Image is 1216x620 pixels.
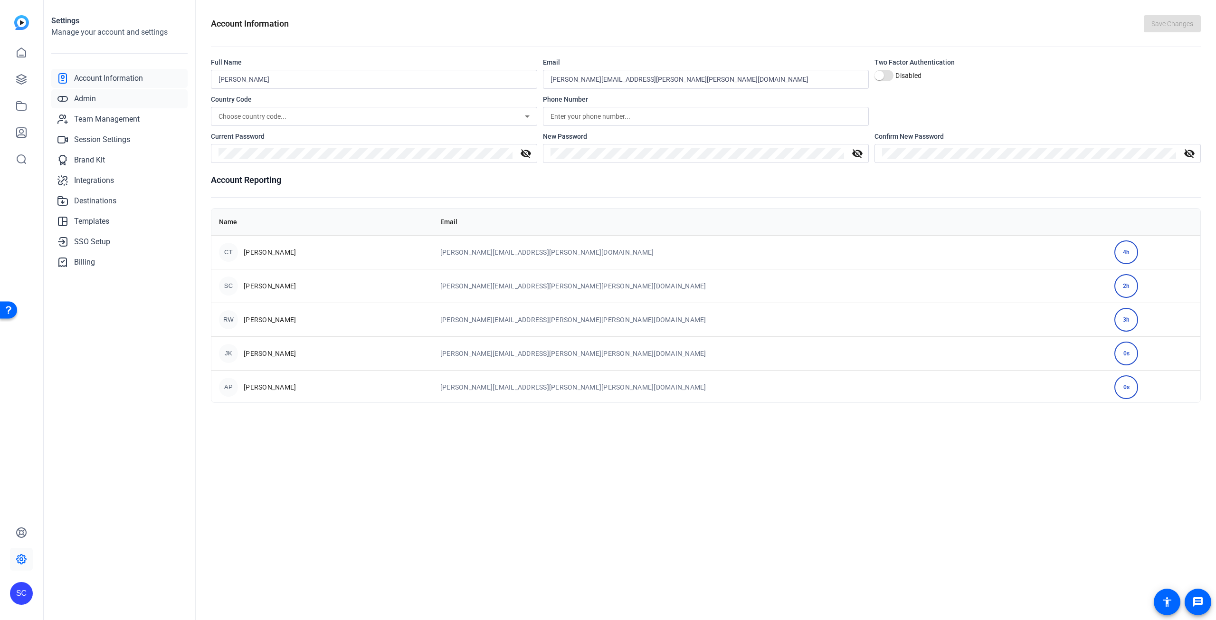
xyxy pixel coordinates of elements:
[1114,240,1138,264] div: 4h
[74,73,143,84] span: Account Information
[51,89,188,108] a: Admin
[219,277,238,296] div: SC
[51,151,188,170] a: Brand Kit
[874,57,1201,67] div: Two Factor Authentication
[74,236,110,248] span: SSO Setup
[433,209,1107,235] th: Email
[244,281,296,291] span: [PERSON_NAME]
[51,191,188,210] a: Destinations
[874,132,1201,141] div: Confirm New Password
[244,382,296,392] span: [PERSON_NAME]
[551,111,862,122] input: Enter your phone number...
[543,57,869,67] div: Email
[51,110,188,129] a: Team Management
[244,248,296,257] span: [PERSON_NAME]
[1114,375,1138,399] div: 0s
[74,195,116,207] span: Destinations
[543,95,869,104] div: Phone Number
[1178,148,1201,159] mat-icon: visibility_off
[551,74,862,85] input: Enter your email...
[211,17,289,30] h1: Account Information
[543,132,869,141] div: New Password
[74,114,140,125] span: Team Management
[244,349,296,358] span: [PERSON_NAME]
[433,336,1107,370] td: [PERSON_NAME][EMAIL_ADDRESS][PERSON_NAME][PERSON_NAME][DOMAIN_NAME]
[74,175,114,186] span: Integrations
[51,69,188,88] a: Account Information
[10,582,33,605] div: SC
[433,370,1107,404] td: [PERSON_NAME][EMAIL_ADDRESS][PERSON_NAME][PERSON_NAME][DOMAIN_NAME]
[74,216,109,227] span: Templates
[51,27,188,38] h2: Manage your account and settings
[219,310,238,329] div: RW
[211,95,537,104] div: Country Code
[51,232,188,251] a: SSO Setup
[211,209,433,235] th: Name
[219,243,238,262] div: CT
[433,303,1107,336] td: [PERSON_NAME][EMAIL_ADDRESS][PERSON_NAME][PERSON_NAME][DOMAIN_NAME]
[514,148,537,159] mat-icon: visibility_off
[51,253,188,272] a: Billing
[244,315,296,324] span: [PERSON_NAME]
[219,344,238,363] div: JK
[51,171,188,190] a: Integrations
[433,235,1107,269] td: [PERSON_NAME][EMAIL_ADDRESS][PERSON_NAME][DOMAIN_NAME]
[1114,308,1138,332] div: 3h
[74,257,95,268] span: Billing
[1161,596,1173,608] mat-icon: accessibility
[893,71,921,80] label: Disabled
[1114,342,1138,365] div: 0s
[1114,274,1138,298] div: 2h
[433,269,1107,303] td: [PERSON_NAME][EMAIL_ADDRESS][PERSON_NAME][PERSON_NAME][DOMAIN_NAME]
[211,57,537,67] div: Full Name
[219,378,238,397] div: AP
[51,15,188,27] h1: Settings
[74,154,105,166] span: Brand Kit
[218,113,286,120] span: Choose country code...
[211,132,537,141] div: Current Password
[1192,596,1204,608] mat-icon: message
[846,148,869,159] mat-icon: visibility_off
[74,134,130,145] span: Session Settings
[51,130,188,149] a: Session Settings
[14,15,29,30] img: blue-gradient.svg
[74,93,96,105] span: Admin
[218,74,530,85] input: Enter your name...
[51,212,188,231] a: Templates
[211,173,1201,187] h1: Account Reporting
